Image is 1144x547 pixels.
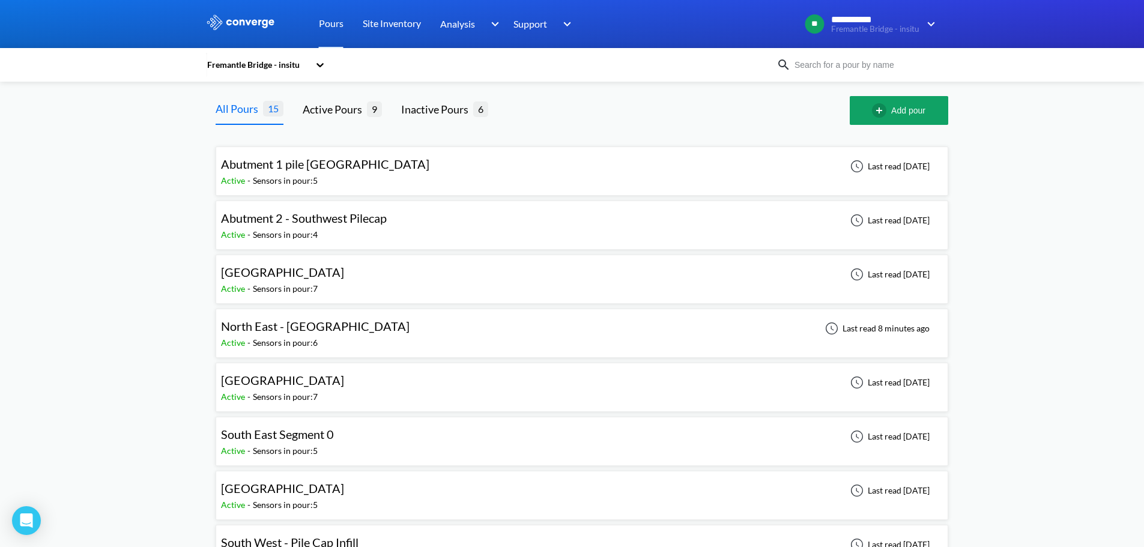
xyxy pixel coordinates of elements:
span: [GEOGRAPHIC_DATA] [221,373,344,387]
div: Fremantle Bridge - insitu [206,58,309,71]
a: [GEOGRAPHIC_DATA]Active-Sensors in pour:7Last read [DATE] [216,376,948,387]
div: Last read [DATE] [844,483,933,498]
span: - [247,229,253,240]
div: Last read 8 minutes ago [819,321,933,336]
div: Sensors in pour: 7 [253,390,318,403]
a: North East - [GEOGRAPHIC_DATA]Active-Sensors in pour:6Last read 8 minutes ago [216,322,948,333]
img: downArrow.svg [555,17,575,31]
span: - [247,391,253,402]
span: Fremantle Bridge - insitu [831,25,919,34]
div: Last read [DATE] [844,429,933,444]
span: South East Segment 0 [221,427,334,441]
img: icon-search.svg [776,58,791,72]
span: - [247,283,253,294]
span: North East - [GEOGRAPHIC_DATA] [221,319,410,333]
span: Active [221,446,247,456]
span: [GEOGRAPHIC_DATA] [221,265,344,279]
span: Active [221,391,247,402]
input: Search for a pour by name [791,58,936,71]
span: Active [221,337,247,348]
span: Support [513,16,547,31]
span: - [247,175,253,186]
div: Sensors in pour: 6 [253,336,318,349]
div: Inactive Pours [401,101,473,118]
span: Active [221,283,247,294]
div: Last read [DATE] [844,267,933,282]
div: Sensors in pour: 5 [253,174,318,187]
a: Abutment 2 - Southwest PilecapActive-Sensors in pour:4Last read [DATE] [216,214,948,225]
img: logo_ewhite.svg [206,14,276,30]
img: downArrow.svg [919,17,939,31]
span: Analysis [440,16,475,31]
span: 15 [263,101,283,116]
div: Open Intercom Messenger [12,506,41,535]
span: Active [221,229,247,240]
div: Last read [DATE] [844,213,933,228]
img: downArrow.svg [483,17,502,31]
span: - [247,446,253,456]
span: Abutment 2 - Southwest Pilecap [221,211,387,225]
a: [GEOGRAPHIC_DATA]Active-Sensors in pour:7Last read [DATE] [216,268,948,279]
button: Add pour [850,96,948,125]
span: 6 [473,101,488,116]
span: Active [221,500,247,510]
div: Last read [DATE] [844,159,933,174]
img: add-circle-outline.svg [872,103,891,118]
span: - [247,337,253,348]
span: - [247,500,253,510]
div: Sensors in pour: 7 [253,282,318,295]
div: Sensors in pour: 5 [253,444,318,458]
span: 9 [367,101,382,116]
a: Abutment 1 pile [GEOGRAPHIC_DATA]Active-Sensors in pour:5Last read [DATE] [216,160,948,171]
span: Active [221,175,247,186]
a: [GEOGRAPHIC_DATA]Active-Sensors in pour:5Last read [DATE] [216,485,948,495]
div: Sensors in pour: 4 [253,228,318,241]
div: Active Pours [303,101,367,118]
div: All Pours [216,100,263,117]
a: South East Segment 0Active-Sensors in pour:5Last read [DATE] [216,431,948,441]
div: Last read [DATE] [844,375,933,390]
div: Sensors in pour: 5 [253,498,318,512]
span: [GEOGRAPHIC_DATA] [221,481,344,495]
span: Abutment 1 pile [GEOGRAPHIC_DATA] [221,157,429,171]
